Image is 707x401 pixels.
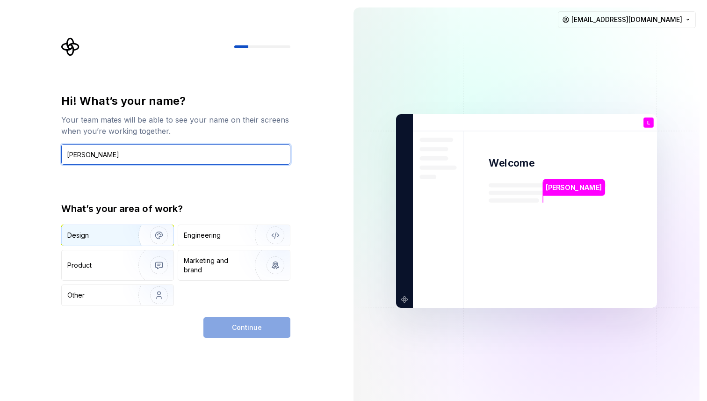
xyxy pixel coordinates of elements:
[571,15,682,24] span: [EMAIL_ADDRESS][DOMAIN_NAME]
[67,231,89,240] div: Design
[647,120,650,125] p: L
[184,231,221,240] div: Engineering
[184,256,247,275] div: Marketing and brand
[67,291,85,300] div: Other
[61,37,80,56] svg: Supernova Logo
[67,261,92,270] div: Product
[61,114,290,137] div: Your team mates will be able to see your name on their screens when you’re working together.
[558,11,696,28] button: [EMAIL_ADDRESS][DOMAIN_NAME]
[546,182,602,193] p: [PERSON_NAME]
[489,156,534,170] p: Welcome
[61,202,290,215] div: What’s your area of work?
[61,144,290,165] input: Han Solo
[61,94,290,109] div: Hi! What’s your name?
